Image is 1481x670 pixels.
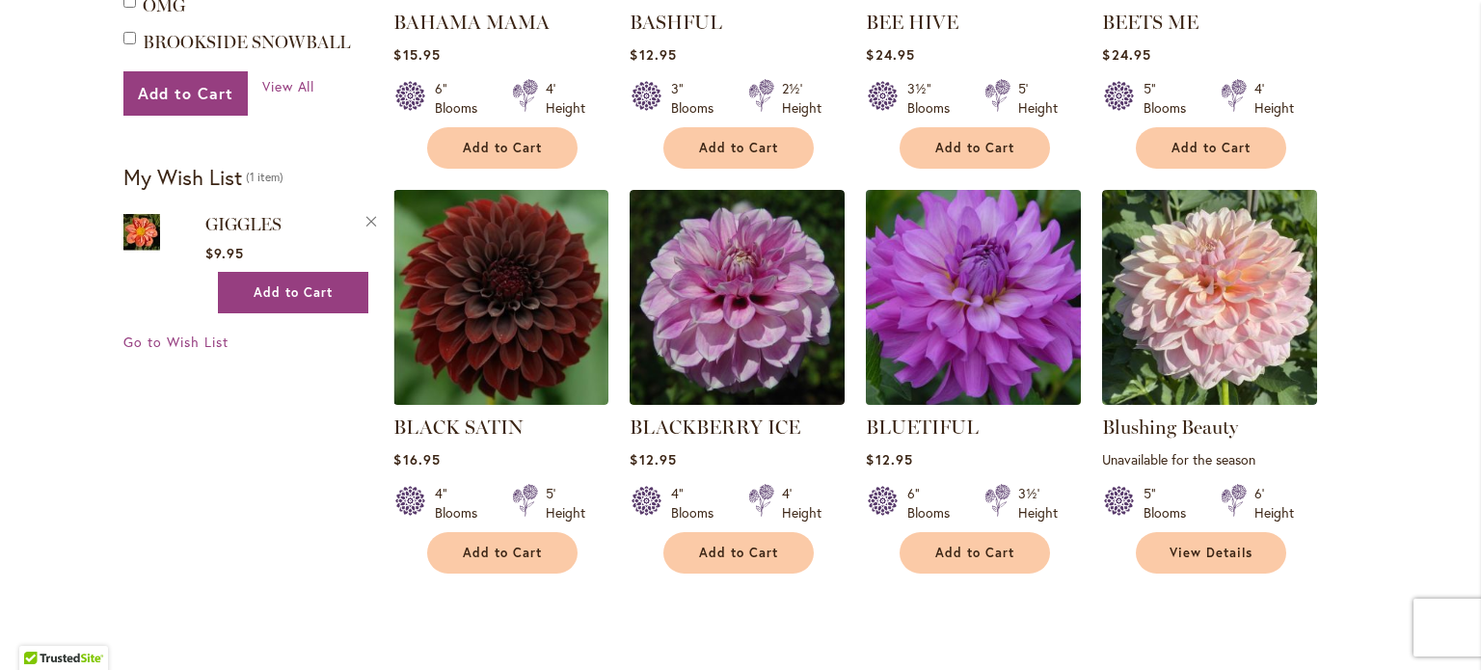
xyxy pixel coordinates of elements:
[630,415,800,439] a: BLACKBERRY ICE
[1144,79,1198,118] div: 5" Blooms
[907,484,961,523] div: 6" Blooms
[935,140,1014,156] span: Add to Cart
[630,11,722,34] a: BASHFUL
[866,415,979,439] a: BLUETIFUL
[935,545,1014,561] span: Add to Cart
[1170,545,1252,561] span: View Details
[393,415,524,439] a: BLACK SATIN
[671,484,725,523] div: 4" Blooms
[205,244,244,262] span: $9.95
[463,545,542,561] span: Add to Cart
[1136,532,1286,574] a: View Details
[671,79,725,118] div: 3" Blooms
[1254,79,1294,118] div: 4' Height
[1102,190,1317,405] img: Blushing Beauty
[1171,140,1251,156] span: Add to Cart
[663,127,814,169] button: Add to Cart
[262,77,315,96] a: View All
[254,284,333,301] span: Add to Cart
[123,163,242,191] strong: My Wish List
[782,484,821,523] div: 4' Height
[1102,11,1198,34] a: BEETS ME
[866,390,1081,409] a: Bluetiful
[138,83,233,103] span: Add to Cart
[663,532,814,574] button: Add to Cart
[1102,415,1238,439] a: Blushing Beauty
[123,71,248,116] button: Add to Cart
[861,184,1087,410] img: Bluetiful
[546,79,585,118] div: 4' Height
[907,79,961,118] div: 3½" Blooms
[393,11,550,34] a: BAHAMA MAMA
[1102,390,1317,409] a: Blushing Beauty
[123,333,229,351] span: Go to Wish List
[262,77,315,95] span: View All
[435,484,489,523] div: 4" Blooms
[435,79,489,118] div: 6" Blooms
[123,210,160,254] img: GIGGLES
[143,32,350,53] a: BROOKSIDE SNOWBALL
[393,390,608,409] a: BLACK SATIN
[630,45,676,64] span: $12.95
[218,272,368,313] button: Add to Cart
[393,450,440,469] span: $16.95
[1254,484,1294,523] div: 6' Height
[630,190,845,405] img: BLACKBERRY ICE
[699,545,778,561] span: Add to Cart
[123,210,160,257] a: GIGGLES
[630,390,845,409] a: BLACKBERRY ICE
[246,170,283,184] span: 1 item
[427,532,578,574] button: Add to Cart
[463,140,542,156] span: Add to Cart
[699,140,778,156] span: Add to Cart
[393,190,608,405] img: BLACK SATIN
[782,79,821,118] div: 2½' Height
[866,11,958,34] a: BEE HIVE
[14,602,68,656] iframe: Launch Accessibility Center
[1136,127,1286,169] button: Add to Cart
[546,484,585,523] div: 5' Height
[630,450,676,469] span: $12.95
[1102,45,1150,64] span: $24.95
[393,45,440,64] span: $15.95
[1144,484,1198,523] div: 5" Blooms
[427,127,578,169] button: Add to Cart
[900,127,1050,169] button: Add to Cart
[900,532,1050,574] button: Add to Cart
[123,333,229,352] a: Go to Wish List
[1018,79,1058,118] div: 5' Height
[1018,484,1058,523] div: 3½' Height
[866,45,914,64] span: $24.95
[1102,450,1317,469] p: Unavailable for the season
[205,214,282,235] a: GIGGLES
[866,450,912,469] span: $12.95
